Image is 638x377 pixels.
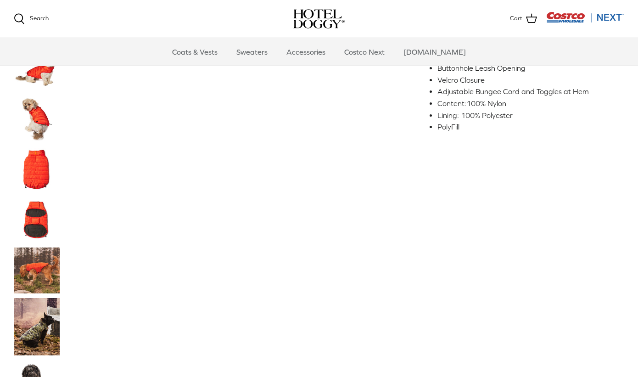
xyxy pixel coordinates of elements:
a: hoteldoggy.com hoteldoggycom [293,9,345,28]
a: Accessories [278,38,334,66]
a: Visit Costco Next [546,17,624,24]
a: Sweaters [228,38,276,66]
a: Coats & Vests [164,38,226,66]
img: Costco Next [546,11,624,23]
a: [DOMAIN_NAME] [395,38,474,66]
li: Adjustable Bungee Cord and Toggles at Hem [437,86,617,98]
img: hoteldoggycom [293,9,345,28]
li: Content:100% Nylon [437,98,617,110]
a: Costco Next [336,38,393,66]
li: PolyFill [437,121,617,133]
a: Search [14,13,49,24]
a: Thumbnail Link [14,146,60,192]
span: Cart [510,14,522,23]
a: Thumbnail Link [14,298,60,355]
a: Cart [510,13,537,25]
a: Thumbnail Link [14,248,60,293]
a: Thumbnail Link [14,96,60,142]
span: Search [30,15,49,22]
a: Thumbnail Link [14,197,60,243]
li: Lining: 100% Polyester [437,110,617,122]
li: Velcro Closure [437,74,617,86]
a: Thumbnail Link [14,45,60,91]
li: Buttonhole Leash Opening [437,62,617,74]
